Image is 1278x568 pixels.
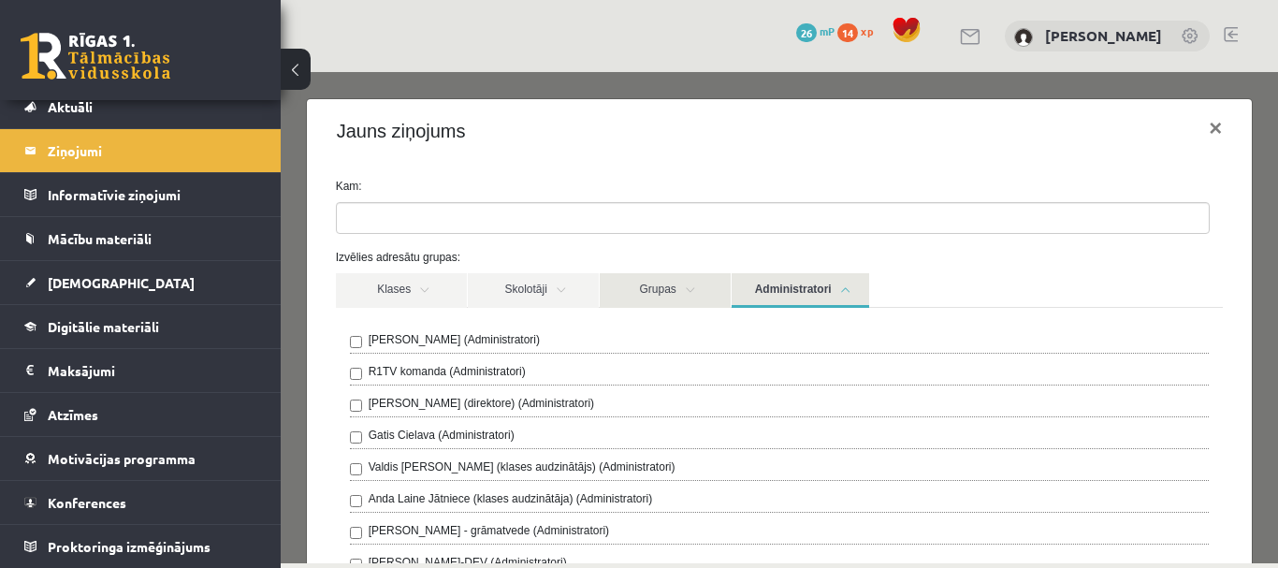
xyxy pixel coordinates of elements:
span: 14 [837,23,858,42]
label: [PERSON_NAME]-DEV (Administratori) [88,482,286,499]
legend: Ziņojumi [48,129,257,172]
label: [PERSON_NAME] (direktore) (Administratori) [88,323,313,340]
span: 26 [796,23,817,42]
body: Визуальный текстовый редактор, wiswyg-editor-47024934568240-1756994780-80 [19,19,867,38]
label: Gatis Cielava (Administratori) [88,355,234,371]
a: 14 xp [837,23,882,38]
span: Mācību materiāli [48,230,152,247]
span: [DEMOGRAPHIC_DATA] [48,274,195,291]
label: R1TV komanda (Administratori) [88,291,245,308]
a: [DEMOGRAPHIC_DATA] [24,261,257,304]
button: × [913,30,956,82]
span: Aktuāli [48,98,93,115]
a: Mācību materiāli [24,217,257,260]
span: Atzīmes [48,406,98,423]
h4: Jauns ziņojums [56,45,185,73]
label: Anda Laine Jātniece (klases audzinātāja) (Administratori) [88,418,372,435]
a: Rīgas 1. Tālmācības vidusskola [21,33,170,80]
label: [PERSON_NAME] (Administratori) [88,259,259,276]
a: Motivācijas programma [24,437,257,480]
a: Administratori [451,201,588,236]
label: [PERSON_NAME] - grāmatvede (Administratori) [88,450,328,467]
span: Motivācijas programma [48,450,196,467]
span: Digitālie materiāli [48,318,159,335]
label: Valdis [PERSON_NAME] (klases audzinātājs) (Administratori) [88,386,395,403]
a: Ziņojumi [24,129,257,172]
a: Aktuāli [24,85,257,128]
img: Tatjana Kurenkova [1014,28,1033,47]
label: Kam: [41,106,957,123]
span: xp [861,23,873,38]
a: [PERSON_NAME] [1045,26,1162,45]
a: Konferences [24,481,257,524]
span: Proktoringa izmēģinājums [48,538,211,555]
a: Maksājumi [24,349,257,392]
span: mP [820,23,835,38]
a: Informatīvie ziņojumi [24,173,257,216]
a: 26 mP [796,23,835,38]
label: Izvēlies adresātu grupas: [41,177,957,194]
a: Klases [55,201,186,236]
a: Atzīmes [24,393,257,436]
legend: Maksājumi [48,349,257,392]
span: Konferences [48,494,126,511]
a: Digitālie materiāli [24,305,257,348]
a: Grupas [319,201,450,236]
a: Proktoringa izmēģinājums [24,525,257,568]
legend: Informatīvie ziņojumi [48,173,257,216]
a: Skolotāji [187,201,318,236]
